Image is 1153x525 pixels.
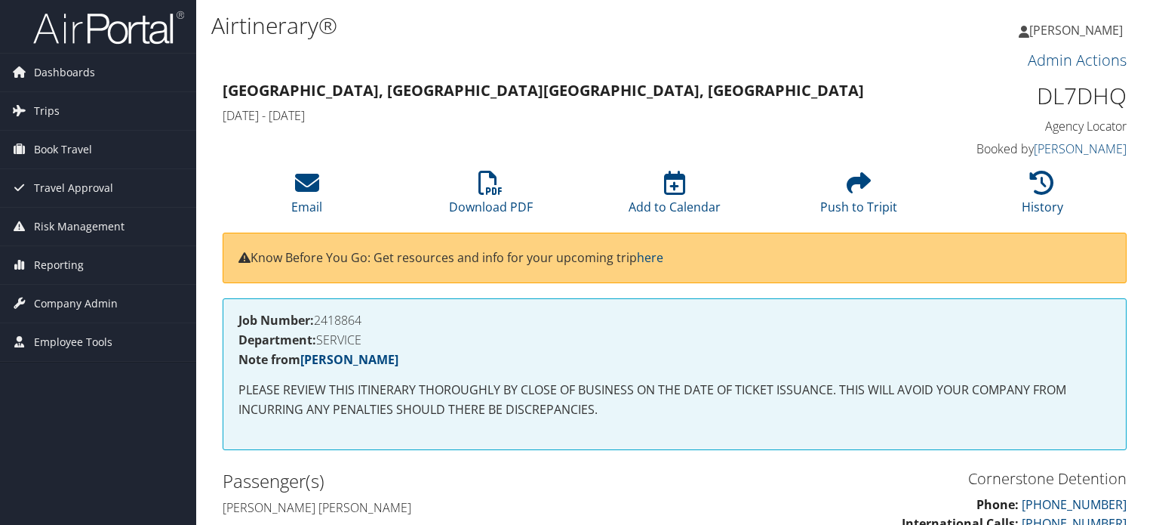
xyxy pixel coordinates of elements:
span: Dashboards [34,54,95,91]
strong: Job Number: [238,312,314,329]
a: Admin Actions [1028,50,1127,70]
a: [PHONE_NUMBER] [1022,496,1127,513]
h4: [DATE] - [DATE] [223,107,895,124]
strong: Note from [238,351,398,368]
span: Reporting [34,246,84,284]
span: Employee Tools [34,323,112,361]
a: [PERSON_NAME] [1034,141,1127,157]
strong: Phone: [976,496,1019,513]
img: airportal-logo.png [33,10,184,45]
a: here [637,249,663,266]
p: PLEASE REVIEW THIS ITINERARY THOROUGHLY BY CLOSE OF BUSINESS ON THE DATE OF TICKET ISSUANCE. THIS... [238,381,1111,419]
a: [PERSON_NAME] [1019,8,1138,53]
span: Risk Management [34,208,125,246]
h4: SERVICE [238,334,1111,346]
span: [PERSON_NAME] [1029,22,1123,39]
p: Know Before You Go: Get resources and info for your upcoming trip [238,249,1111,268]
a: Email [291,179,322,215]
span: Trips [34,92,60,130]
h4: [PERSON_NAME] [PERSON_NAME] [223,499,663,516]
h4: Booked by [918,141,1127,157]
a: History [1022,179,1063,215]
h2: Passenger(s) [223,468,663,494]
a: Download PDF [449,179,533,215]
span: Book Travel [34,131,92,168]
h1: DL7DHQ [918,80,1127,112]
h4: 2418864 [238,314,1111,326]
h1: Airtinerary® [211,10,829,42]
a: [PERSON_NAME] [300,351,398,368]
strong: Department: [238,332,316,348]
h3: Cornerstone Detention [686,468,1127,489]
strong: [GEOGRAPHIC_DATA], [GEOGRAPHIC_DATA] [GEOGRAPHIC_DATA], [GEOGRAPHIC_DATA] [223,80,864,100]
a: Push to Tripit [820,179,897,215]
span: Travel Approval [34,169,113,207]
span: Company Admin [34,285,118,323]
h4: Agency Locator [918,118,1127,134]
a: Add to Calendar [629,179,721,215]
